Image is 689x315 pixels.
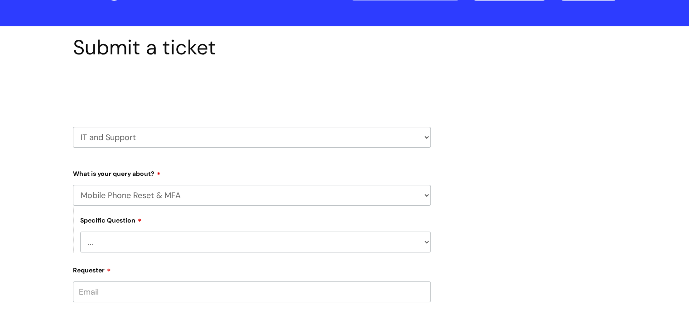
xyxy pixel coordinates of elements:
[73,281,431,302] input: Email
[73,81,431,97] h2: Select issue type
[73,263,431,274] label: Requester
[73,167,431,178] label: What is your query about?
[80,215,142,224] label: Specific Question
[73,35,431,60] h1: Submit a ticket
